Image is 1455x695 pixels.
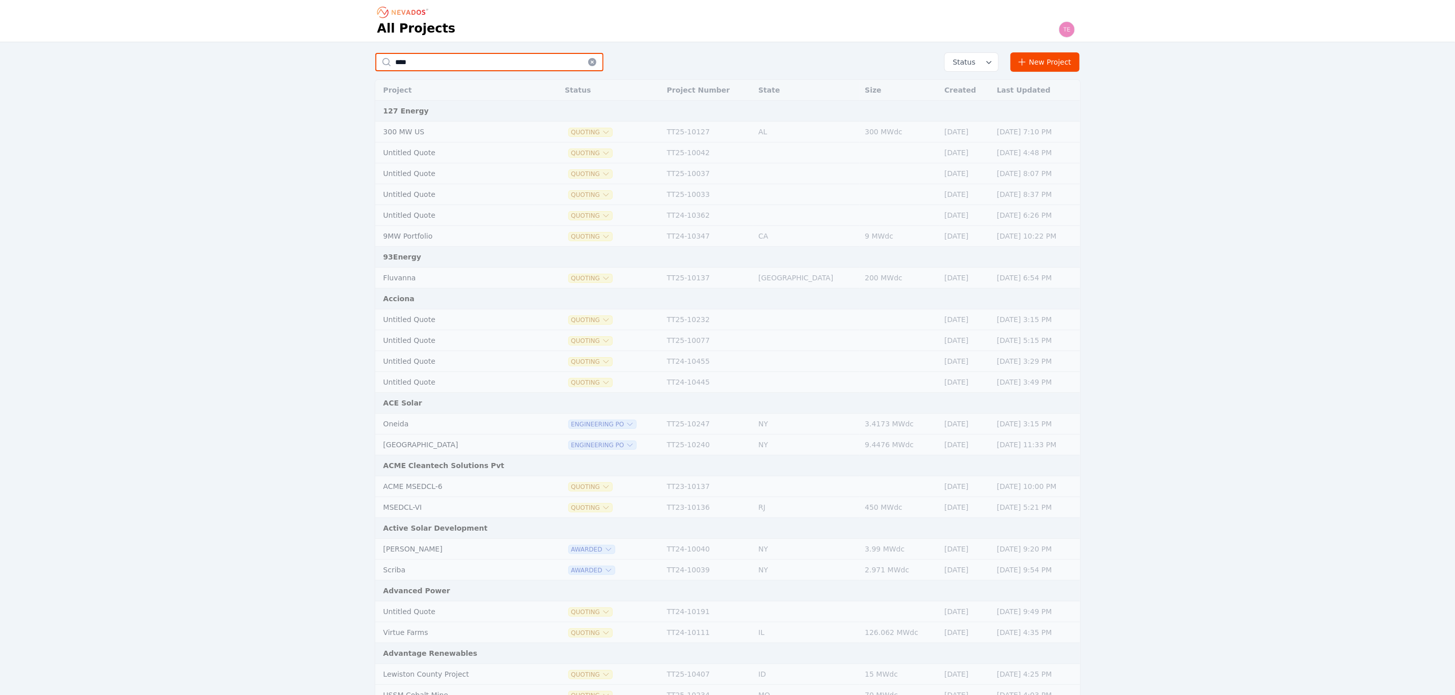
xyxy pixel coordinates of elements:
[662,142,754,163] td: TT25-10042
[662,664,754,685] td: TT25-10407
[753,80,860,101] th: State
[662,497,754,518] td: TT23-10136
[753,414,860,435] td: NY
[992,122,1080,142] td: [DATE] 7:10 PM
[992,476,1080,497] td: [DATE] 10:00 PM
[940,163,992,184] td: [DATE]
[375,122,535,142] td: 300 MW US
[940,226,992,247] td: [DATE]
[940,435,992,455] td: [DATE]
[375,372,1080,393] tr: Untitled QuoteQuotingTT24-10445[DATE][DATE] 3:49 PM
[375,435,535,455] td: [GEOGRAPHIC_DATA]
[375,560,1080,581] tr: ScribaAwardedTT24-10039NY2.971 MWdc[DATE][DATE] 9:54 PM
[569,233,612,241] span: Quoting
[375,226,1080,247] tr: 9MW PortfolioQuotingTT24-10347CA9 MWdc[DATE][DATE] 10:22 PM
[662,601,754,622] td: TT24-10191
[992,184,1080,205] td: [DATE] 8:37 PM
[375,414,535,435] td: Oneida
[940,372,992,393] td: [DATE]
[662,435,754,455] td: TT25-10240
[569,671,612,679] button: Quoting
[375,539,1080,560] tr: [PERSON_NAME]AwardedTT24-10040NY3.99 MWdc[DATE][DATE] 9:20 PM
[860,497,939,518] td: 450 MWdc
[940,560,992,581] td: [DATE]
[662,80,754,101] th: Project Number
[375,393,1080,414] td: ACE Solar
[569,379,612,387] span: Quoting
[375,601,535,622] td: Untitled Quote
[569,149,612,157] button: Quoting
[569,316,612,324] button: Quoting
[992,560,1080,581] td: [DATE] 9:54 PM
[753,560,860,581] td: NY
[375,268,535,288] td: Fluvanna
[375,622,535,643] td: Virtue Farms
[375,497,535,518] td: MSEDCL-VI
[569,483,612,491] button: Quoting
[375,184,535,205] td: Untitled Quote
[375,163,535,184] td: Untitled Quote
[662,414,754,435] td: TT25-10247
[860,622,939,643] td: 126.062 MWdc
[940,476,992,497] td: [DATE]
[569,608,612,616] span: Quoting
[569,212,612,220] span: Quoting
[375,518,1080,539] td: Active Solar Development
[569,545,614,554] span: Awarded
[753,268,860,288] td: [GEOGRAPHIC_DATA]
[375,184,1080,205] tr: Untitled QuoteQuotingTT25-10033[DATE][DATE] 8:37 PM
[375,476,535,497] td: ACME MSEDCL-6
[375,122,1080,142] tr: 300 MW USQuotingTT25-10127AL300 MWdc[DATE][DATE] 7:10 PM
[375,622,1080,643] tr: Virtue FarmsQuotingTT24-10111IL126.062 MWdc[DATE][DATE] 4:35 PM
[940,539,992,560] td: [DATE]
[569,441,636,449] button: Engineering PO
[992,497,1080,518] td: [DATE] 5:21 PM
[375,476,1080,497] tr: ACME MSEDCL-6QuotingTT23-10137[DATE][DATE] 10:00 PM
[662,163,754,184] td: TT25-10037
[569,504,612,512] button: Quoting
[945,53,998,71] button: Status
[662,622,754,643] td: TT24-10111
[375,309,535,330] td: Untitled Quote
[753,226,860,247] td: CA
[375,560,535,581] td: Scriba
[560,80,662,101] th: Status
[375,288,1080,309] td: Acciona
[992,80,1080,101] th: Last Updated
[940,497,992,518] td: [DATE]
[377,20,456,37] h1: All Projects
[569,191,612,199] span: Quoting
[375,309,1080,330] tr: Untitled QuoteQuotingTT25-10232[DATE][DATE] 3:15 PM
[992,601,1080,622] td: [DATE] 9:49 PM
[940,205,992,226] td: [DATE]
[375,539,535,560] td: [PERSON_NAME]
[662,351,754,372] td: TT24-10455
[940,601,992,622] td: [DATE]
[375,435,1080,455] tr: [GEOGRAPHIC_DATA]Engineering POTT25-10240NY9.4476 MWdc[DATE][DATE] 11:33 PM
[375,351,1080,372] tr: Untitled QuoteQuotingTT24-10455[DATE][DATE] 3:29 PM
[375,643,1080,664] td: Advantage Renewables
[860,560,939,581] td: 2.971 MWdc
[375,205,535,226] td: Untitled Quote
[375,581,1080,601] td: Advanced Power
[940,330,992,351] td: [DATE]
[375,601,1080,622] tr: Untitled QuoteQuotingTT24-10191[DATE][DATE] 9:49 PM
[569,170,612,178] span: Quoting
[569,629,612,637] button: Quoting
[753,122,860,142] td: AL
[662,205,754,226] td: TT24-10362
[375,414,1080,435] tr: OneidaEngineering POTT25-10247NY3.4173 MWdc[DATE][DATE] 3:15 PM
[992,622,1080,643] td: [DATE] 4:35 PM
[662,226,754,247] td: TT24-10347
[662,372,754,393] td: TT24-10445
[662,184,754,205] td: TT25-10033
[375,247,1080,268] td: 93Energy
[1010,52,1080,72] a: New Project
[375,664,1080,685] tr: Lewiston County ProjectQuotingTT25-10407ID15 MWdc[DATE][DATE] 4:25 PM
[860,122,939,142] td: 300 MWdc
[860,268,939,288] td: 200 MWdc
[860,226,939,247] td: 9 MWdc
